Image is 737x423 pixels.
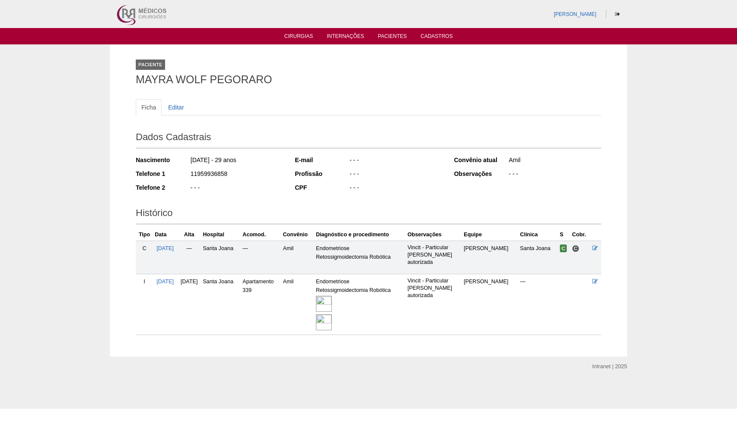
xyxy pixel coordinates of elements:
[570,229,590,241] th: Cobr.
[508,156,601,166] div: Amil
[421,33,453,42] a: Cadastros
[407,244,460,266] p: Vincit - Particular [PERSON_NAME] autorizada
[518,241,558,274] td: Santa Joana
[190,156,283,166] div: [DATE] - 29 anos
[314,241,406,274] td: Endometriose Retossigmoidectomia Robótica
[462,274,518,335] td: [PERSON_NAME]
[454,156,508,164] div: Convênio atual
[295,156,349,164] div: E-mail
[295,183,349,192] div: CPF
[560,244,567,252] span: Confirmada
[327,33,364,42] a: Internações
[153,229,177,241] th: Data
[136,204,601,224] h2: Histórico
[201,241,241,274] td: Santa Joana
[177,229,201,241] th: Alta
[284,33,313,42] a: Cirurgias
[156,279,174,285] a: [DATE]
[558,229,571,241] th: S
[136,128,601,148] h2: Dados Cadastrais
[378,33,407,42] a: Pacientes
[136,156,190,164] div: Nascimento
[136,74,601,85] h1: MAYRA WOLF PEGORARO
[241,274,281,335] td: Apartamento 339
[518,274,558,335] td: —
[137,277,151,286] div: I
[454,169,508,178] div: Observações
[177,241,201,274] td: —
[281,241,314,274] td: Amil
[462,229,518,241] th: Equipe
[406,229,462,241] th: Observações
[281,229,314,241] th: Convênio
[349,183,442,194] div: - - -
[181,279,198,285] span: [DATE]
[137,244,151,253] div: C
[241,241,281,274] td: —
[314,229,406,241] th: Diagnóstico e procedimento
[349,156,442,166] div: - - -
[136,99,162,116] a: Ficha
[156,245,174,251] a: [DATE]
[136,229,153,241] th: Tipo
[136,169,190,178] div: Telefone 1
[201,274,241,335] td: Santa Joana
[508,169,601,180] div: - - -
[615,12,620,17] i: Sair
[281,274,314,335] td: Amil
[136,183,190,192] div: Telefone 2
[295,169,349,178] div: Profissão
[349,169,442,180] div: - - -
[407,277,460,299] p: Vincit - Particular [PERSON_NAME] autorizada
[241,229,281,241] th: Acomod.
[592,362,627,371] div: Intranet | 2025
[554,11,596,17] a: [PERSON_NAME]
[201,229,241,241] th: Hospital
[572,245,579,252] span: Consultório
[314,274,406,335] td: Endometriose Retossigmoidectomia Robótica
[190,169,283,180] div: 11959936858
[162,99,190,116] a: Editar
[462,241,518,274] td: [PERSON_NAME]
[190,183,283,194] div: - - -
[136,60,165,70] div: Paciente
[518,229,558,241] th: Clínica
